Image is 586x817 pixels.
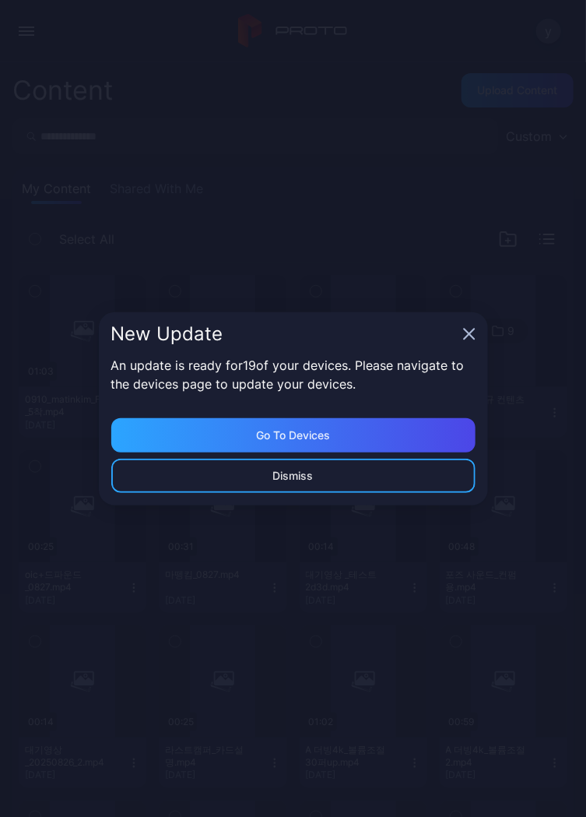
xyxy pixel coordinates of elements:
p: An update is ready for 19 of your devices. Please navigate to the devices page to update your dev... [111,356,475,393]
div: Dismiss [273,470,314,482]
div: Go to devices [256,429,330,442]
button: Dismiss [111,459,475,493]
button: Go to devices [111,418,475,453]
div: New Update [111,325,457,343]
